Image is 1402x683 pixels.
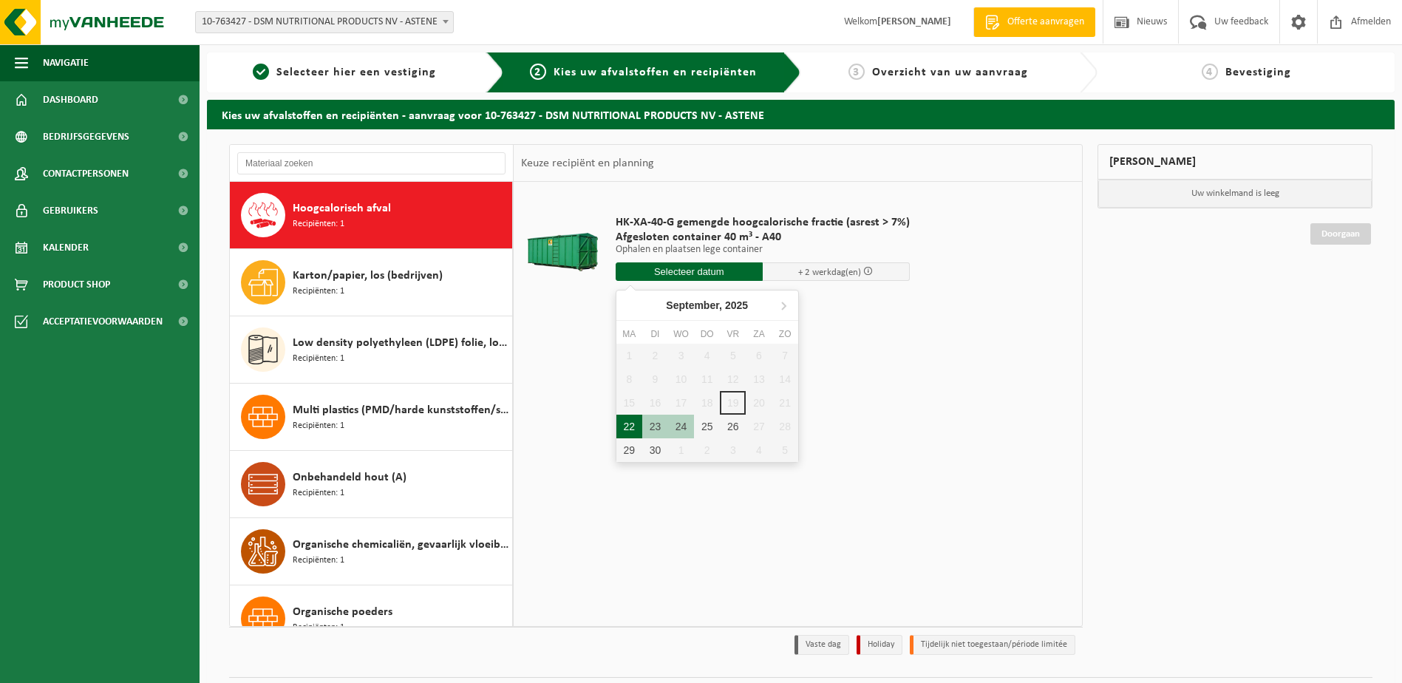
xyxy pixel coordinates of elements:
div: 29 [616,438,642,462]
span: Organische poeders [293,603,392,621]
span: Recipiënten: 1 [293,554,344,568]
button: Karton/papier, los (bedrijven) Recipiënten: 1 [230,249,513,316]
div: 24 [668,415,694,438]
span: HK-XA-40-G gemengde hoogcalorische fractie (asrest > 7%) [616,215,910,230]
button: Multi plastics (PMD/harde kunststoffen/spanbanden/EPS/folie naturel/folie gemengd) Recipiënten: 1 [230,384,513,451]
button: Onbehandeld hout (A) Recipiënten: 1 [230,451,513,518]
a: Offerte aanvragen [973,7,1095,37]
span: Bevestiging [1225,67,1291,78]
span: + 2 werkdag(en) [798,268,861,277]
li: Vaste dag [794,635,849,655]
span: Offerte aanvragen [1004,15,1088,30]
h2: Kies uw afvalstoffen en recipiënten - aanvraag voor 10-763427 - DSM NUTRITIONAL PRODUCTS NV - ASTENE [207,100,1395,129]
li: Holiday [857,635,902,655]
button: Low density polyethyleen (LDPE) folie, los, naturel Recipiënten: 1 [230,316,513,384]
button: Organische poeders Recipiënten: 1 [230,585,513,653]
span: Contactpersonen [43,155,129,192]
div: wo [668,327,694,341]
button: Organische chemicaliën, gevaarlijk vloeibaar in kleinverpakking Recipiënten: 1 [230,518,513,585]
span: Recipiënten: 1 [293,621,344,635]
span: 2 [530,64,546,80]
div: September, [660,293,754,317]
span: Recipiënten: 1 [293,419,344,433]
span: Overzicht van uw aanvraag [872,67,1028,78]
input: Selecteer datum [616,262,763,281]
div: 30 [642,438,668,462]
div: za [746,327,772,341]
span: Recipiënten: 1 [293,217,344,231]
div: 26 [720,415,746,438]
span: Dashboard [43,81,98,118]
a: Doorgaan [1310,223,1371,245]
span: Navigatie [43,44,89,81]
div: 3 [720,438,746,462]
span: Organische chemicaliën, gevaarlijk vloeibaar in kleinverpakking [293,536,508,554]
span: Multi plastics (PMD/harde kunststoffen/spanbanden/EPS/folie naturel/folie gemengd) [293,401,508,419]
span: Product Shop [43,266,110,303]
i: 2025 [725,300,748,310]
span: Recipiënten: 1 [293,352,344,366]
li: Tijdelijk niet toegestaan/période limitée [910,635,1075,655]
div: 1 [668,438,694,462]
div: ma [616,327,642,341]
span: Kalender [43,229,89,266]
span: Recipiënten: 1 [293,486,344,500]
span: Kies uw afvalstoffen en recipiënten [554,67,757,78]
span: Selecteer hier een vestiging [276,67,436,78]
span: Bedrijfsgegevens [43,118,129,155]
span: Acceptatievoorwaarden [43,303,163,340]
p: Uw winkelmand is leeg [1098,180,1372,208]
div: di [642,327,668,341]
div: 2 [694,438,720,462]
a: 1Selecteer hier een vestiging [214,64,474,81]
span: Onbehandeld hout (A) [293,469,406,486]
div: [PERSON_NAME] [1098,144,1372,180]
span: 10-763427 - DSM NUTRITIONAL PRODUCTS NV - ASTENE [195,11,454,33]
div: zo [772,327,798,341]
span: 10-763427 - DSM NUTRITIONAL PRODUCTS NV - ASTENE [196,12,453,33]
strong: [PERSON_NAME] [877,16,951,27]
input: Materiaal zoeken [237,152,506,174]
span: Karton/papier, los (bedrijven) [293,267,443,285]
span: 3 [848,64,865,80]
div: 25 [694,415,720,438]
div: 23 [642,415,668,438]
div: Keuze recipiënt en planning [514,145,661,182]
div: do [694,327,720,341]
span: Recipiënten: 1 [293,285,344,299]
span: Hoogcalorisch afval [293,200,391,217]
span: 4 [1202,64,1218,80]
div: 22 [616,415,642,438]
span: Low density polyethyleen (LDPE) folie, los, naturel [293,334,508,352]
p: Ophalen en plaatsen lege container [616,245,910,255]
button: Hoogcalorisch afval Recipiënten: 1 [230,182,513,249]
span: Afgesloten container 40 m³ - A40 [616,230,910,245]
span: Gebruikers [43,192,98,229]
div: vr [720,327,746,341]
span: 1 [253,64,269,80]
